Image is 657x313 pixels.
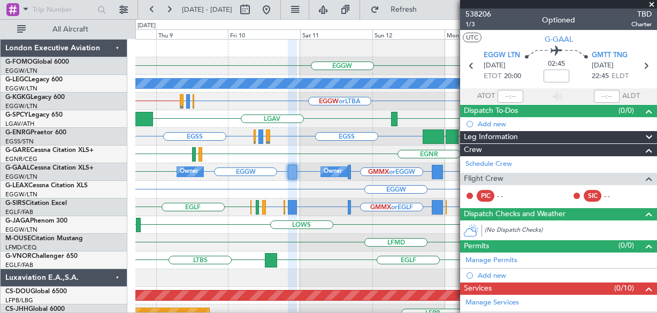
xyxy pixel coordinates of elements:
[463,33,482,42] button: UTC
[484,71,501,82] span: ETOT
[5,129,30,136] span: G-ENRG
[504,71,521,82] span: 20:00
[5,165,94,171] a: G-GAALCessna Citation XLS+
[631,9,652,20] span: TBD
[300,29,372,39] div: Sat 11
[465,20,491,29] span: 1/3
[5,94,30,101] span: G-KGKG
[5,235,31,242] span: M-OUSE
[545,34,573,45] span: G-GAAL
[464,240,489,253] span: Permits
[228,29,300,39] div: Fri 10
[5,218,67,224] a: G-JAGAPhenom 300
[5,182,88,189] a: G-LEAXCessna Citation XLS
[28,26,113,33] span: All Aircraft
[464,208,566,220] span: Dispatch Checks and Weather
[5,102,37,110] a: EGGW/LTN
[497,191,521,201] div: - -
[5,77,28,83] span: G-LEGC
[5,67,37,75] a: EGGW/LTN
[465,255,517,266] a: Manage Permits
[5,77,63,83] a: G-LEGCLegacy 600
[5,306,28,312] span: CS-JHH
[445,29,517,39] div: Mon 13
[5,208,33,216] a: EGLF/FAB
[542,14,575,26] div: Optioned
[465,159,512,170] a: Schedule Crew
[464,173,503,185] span: Flight Crew
[484,50,520,61] span: EGGW LTN
[5,296,33,304] a: LFPB/LBG
[381,6,426,13] span: Refresh
[592,60,614,71] span: [DATE]
[5,155,37,163] a: EGNR/CEG
[614,283,634,294] span: (0/10)
[5,138,34,146] a: EGSS/STN
[5,85,37,93] a: EGGW/LTN
[5,306,65,312] a: CS-JHHGlobal 6000
[5,147,94,154] a: G-GARECessna Citation XLS+
[484,60,506,71] span: [DATE]
[33,2,94,18] input: Trip Number
[5,165,30,171] span: G-GAAL
[631,20,652,29] span: Charter
[464,144,482,156] span: Crew
[324,164,342,180] div: Owner
[5,112,63,118] a: G-SPCYLegacy 650
[464,283,492,295] span: Services
[5,200,26,207] span: G-SIRS
[365,1,430,18] button: Refresh
[5,288,67,295] a: CS-DOUGlobal 6500
[180,164,198,180] div: Owner
[477,190,494,202] div: PIC
[465,297,519,308] a: Manage Services
[5,235,83,242] a: M-OUSECitation Mustang
[485,226,657,237] div: (No Dispatch Checks)
[622,91,640,102] span: ALDT
[465,9,491,20] span: 538206
[5,59,33,65] span: G-FOMO
[137,21,156,30] div: [DATE]
[618,105,634,116] span: (0/0)
[478,271,652,280] div: Add new
[584,190,601,202] div: SIC
[618,240,634,251] span: (0/0)
[5,59,69,65] a: G-FOMOGlobal 6000
[604,191,628,201] div: - -
[612,71,629,82] span: ELDT
[5,243,36,251] a: LFMD/CEQ
[478,119,652,128] div: Add new
[5,147,30,154] span: G-GARE
[5,200,67,207] a: G-SIRSCitation Excel
[592,50,628,61] span: GMTT TNG
[5,120,34,128] a: LGAV/ATH
[5,261,33,269] a: EGLF/FAB
[592,71,609,82] span: 22:45
[5,226,37,234] a: EGGW/LTN
[182,5,232,14] span: [DATE] - [DATE]
[5,94,65,101] a: G-KGKGLegacy 600
[477,91,495,102] span: ATOT
[464,105,518,117] span: Dispatch To-Dos
[156,29,228,39] div: Thu 9
[5,129,66,136] a: G-ENRGPraetor 600
[5,173,37,181] a: EGGW/LTN
[548,59,565,70] span: 02:45
[5,288,30,295] span: CS-DOU
[372,29,445,39] div: Sun 12
[5,190,37,199] a: EGGW/LTN
[5,253,78,259] a: G-VNORChallenger 650
[5,182,28,189] span: G-LEAX
[5,112,28,118] span: G-SPCY
[12,21,116,38] button: All Aircraft
[464,131,518,143] span: Leg Information
[5,253,32,259] span: G-VNOR
[5,218,30,224] span: G-JAGA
